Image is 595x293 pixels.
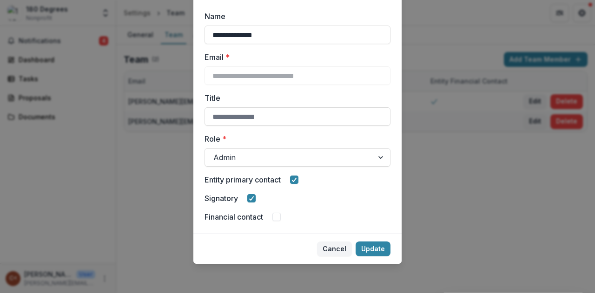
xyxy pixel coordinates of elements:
[356,241,390,256] button: Update
[317,241,352,256] button: Cancel
[205,174,281,185] label: Entity primary contact
[205,133,385,144] label: Role
[205,211,263,222] label: Financial contact
[205,193,238,204] label: Signatory
[205,52,385,63] label: Email
[205,11,385,22] label: Name
[205,92,385,104] label: Title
